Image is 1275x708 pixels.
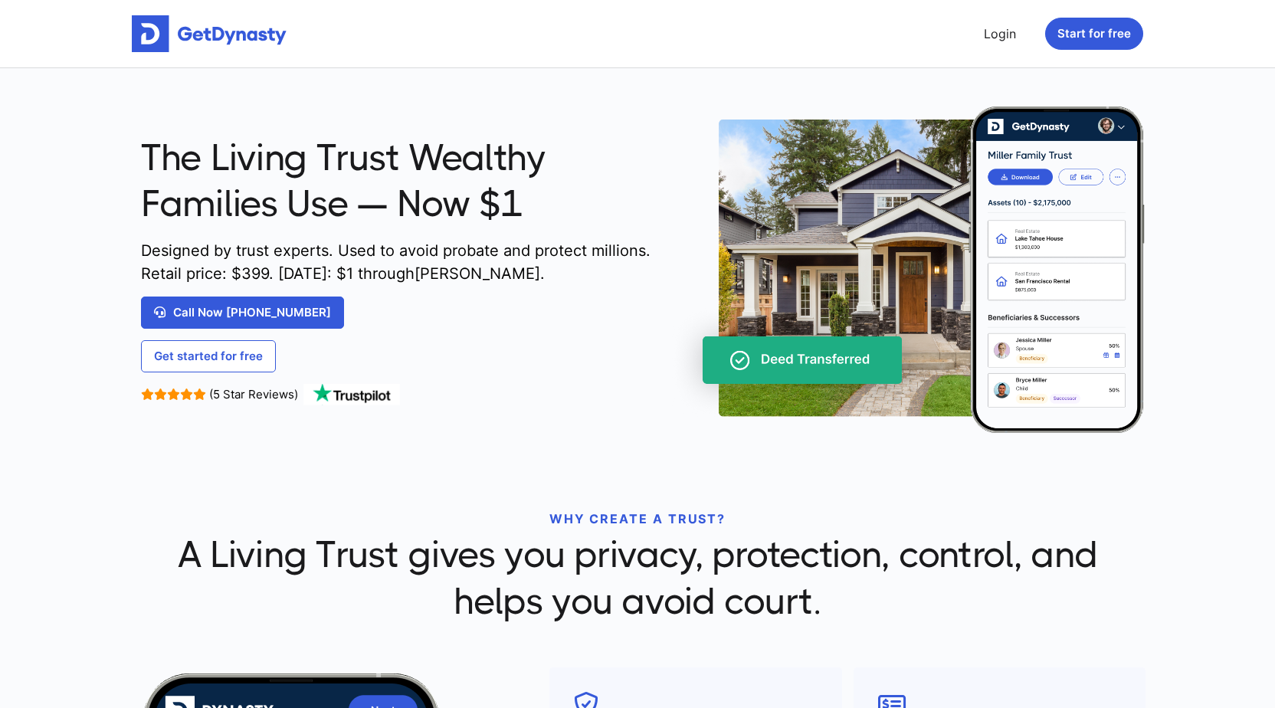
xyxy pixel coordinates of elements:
span: (5 Star Reviews) [209,387,298,402]
p: WHY CREATE A TRUST? [141,510,1134,528]
button: Start for free [1045,18,1143,50]
span: A Living Trust gives you privacy, protection, control, and helps you avoid court. [141,532,1134,624]
a: Login [978,18,1022,49]
span: The Living Trust Wealthy Families Use — Now $1 [141,135,657,228]
img: trust-on-cellphone [669,107,1146,433]
span: Designed by trust experts. Used to avoid probate and protect millions. Retail price: $ 399 . [DAT... [141,239,657,285]
a: Get started for free [141,340,276,372]
img: TrustPilot Logo [302,384,402,405]
img: Get started for free with Dynasty Trust Company [132,15,287,52]
a: Call Now [PHONE_NUMBER] [141,297,344,329]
